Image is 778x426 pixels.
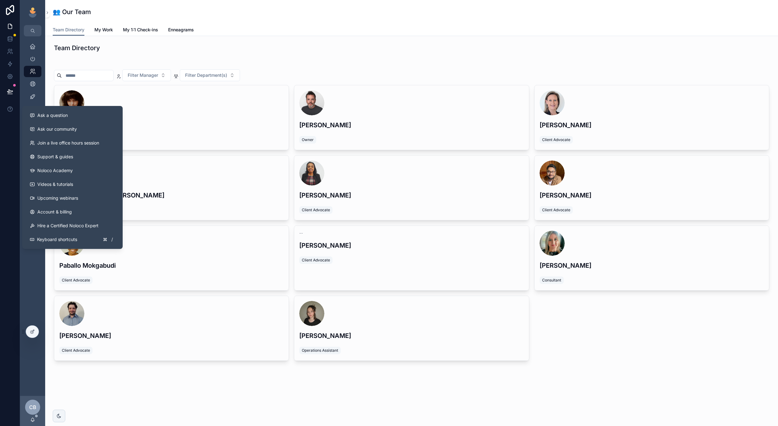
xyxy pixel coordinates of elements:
span: Upcoming webinars [37,195,78,201]
h3: [PERSON_NAME] [299,120,524,130]
span: Account & billing [37,209,72,215]
a: [PERSON_NAME]Client Advocate [534,85,769,150]
button: Keyboard shortcuts/ [25,233,120,246]
a: Account & billing [25,205,120,219]
span: My 1:1 Check-ins [123,27,158,33]
h3: [PERSON_NAME] [PERSON_NAME] [59,191,284,200]
h3: [PERSON_NAME] [540,191,764,200]
img: App logo [28,8,38,18]
div: scrollable content [20,36,45,209]
span: Client Advocate [542,208,570,213]
span: CB [29,403,36,411]
span: Join a live office hours session [37,140,99,146]
a: [PERSON_NAME]Client Advocate [294,155,529,220]
a: Upcoming webinars [25,191,120,205]
span: Client Advocate [62,278,90,283]
h3: [PERSON_NAME] [59,120,284,130]
h1: 👥 Our Team [53,8,91,16]
span: Support & guides [37,154,73,160]
span: / [109,237,115,242]
button: Ask a question [25,108,120,122]
span: Consultant [542,278,561,283]
span: Client Advocate [542,137,570,142]
span: Client Advocate [302,258,330,263]
a: [PERSON_NAME]Consultant [534,225,769,291]
a: Videos & tutorials [25,177,120,191]
h3: [PERSON_NAME] [59,331,284,340]
span: Videos & tutorials [37,181,73,187]
a: Join a live office hours session [25,136,120,150]
button: Select Button [180,69,240,81]
span: Hire a Certified Noloco Expert [37,223,99,229]
a: [PERSON_NAME] [PERSON_NAME]Program Director [54,155,289,220]
a: My 1:1 Check-ins [123,24,158,37]
span: My Work [94,27,113,33]
a: Noloco Academy [25,164,120,177]
span: Team Directory [53,27,84,33]
a: Support & guides [25,150,120,164]
span: -- [299,231,303,236]
a: [PERSON_NAME]Client Advocate [54,296,289,361]
span: Owner [302,137,314,142]
h3: [PERSON_NAME] [299,331,524,340]
span: Enneagrams [168,27,194,33]
a: Enneagrams [168,24,194,37]
span: Ask our community [37,126,77,132]
a: Ask our community [25,122,120,136]
a: My Work [94,24,113,37]
span: Client Advocate [302,208,330,213]
h3: [PERSON_NAME] [540,261,764,270]
span: Filter Department(s) [185,72,227,78]
h3: [PERSON_NAME] [299,191,524,200]
a: [PERSON_NAME]Client Advocate [534,155,769,220]
span: Operations Assistant [302,348,338,353]
h1: Team Directory [54,44,100,52]
h3: [PERSON_NAME] [540,120,764,130]
span: Keyboard shortcuts [37,236,77,243]
span: Client Advocate [62,348,90,353]
a: Team Directory [53,24,84,36]
span: Filter Manager [128,72,158,78]
h3: [PERSON_NAME] [299,241,524,250]
a: --[PERSON_NAME]Client Advocate [294,225,529,291]
button: Hire a Certified Noloco Expert [25,219,120,233]
span: Ask a question [37,112,68,118]
h3: Paballo Mokgabudi [59,261,284,270]
span: Noloco Academy [37,167,73,174]
button: Select Button [122,69,171,81]
a: Paballo MokgabudiClient Advocate [54,225,289,291]
a: [PERSON_NAME]Client Advocacy Supervisor [54,85,289,150]
a: [PERSON_NAME]Owner [294,85,529,150]
a: [PERSON_NAME]Operations Assistant [294,296,529,361]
